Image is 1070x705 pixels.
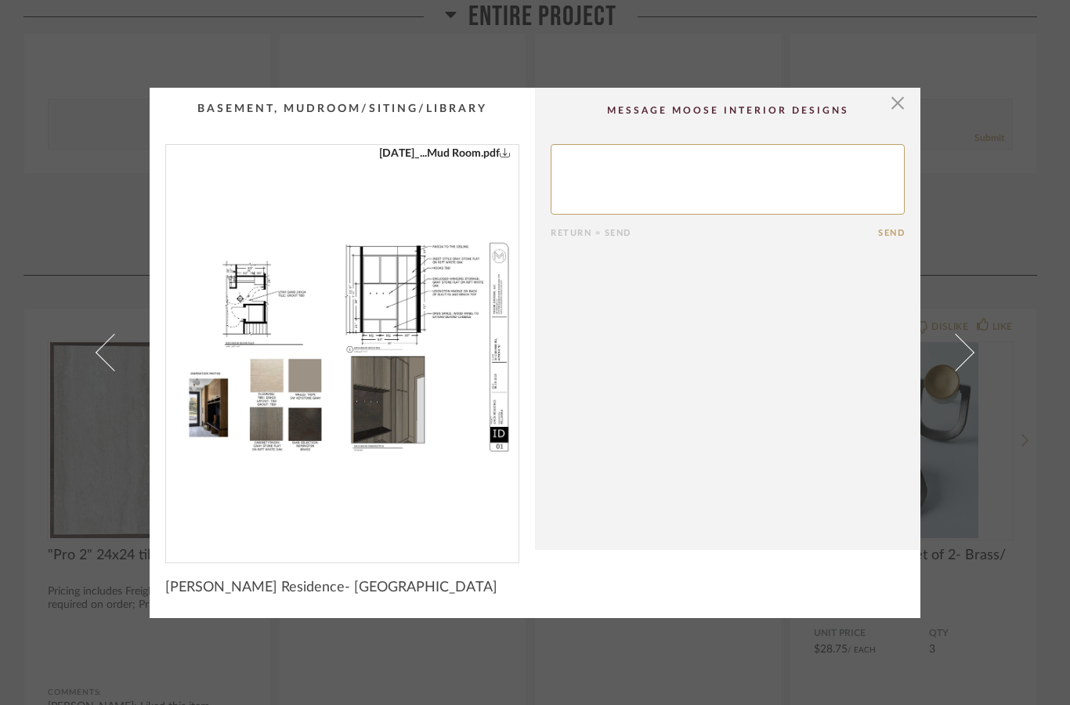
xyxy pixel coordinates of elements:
[166,145,519,550] img: df89fc9e-157e-4961-b96b-b29c1ca31375_1000x1000.jpg
[551,228,878,238] div: Return = Send
[882,88,913,119] button: Close
[165,579,497,596] span: [PERSON_NAME] Residence- [GEOGRAPHIC_DATA]
[878,228,905,238] button: Send
[166,145,519,550] div: 0
[379,145,511,162] a: [DATE]_...Mud Room.pdf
